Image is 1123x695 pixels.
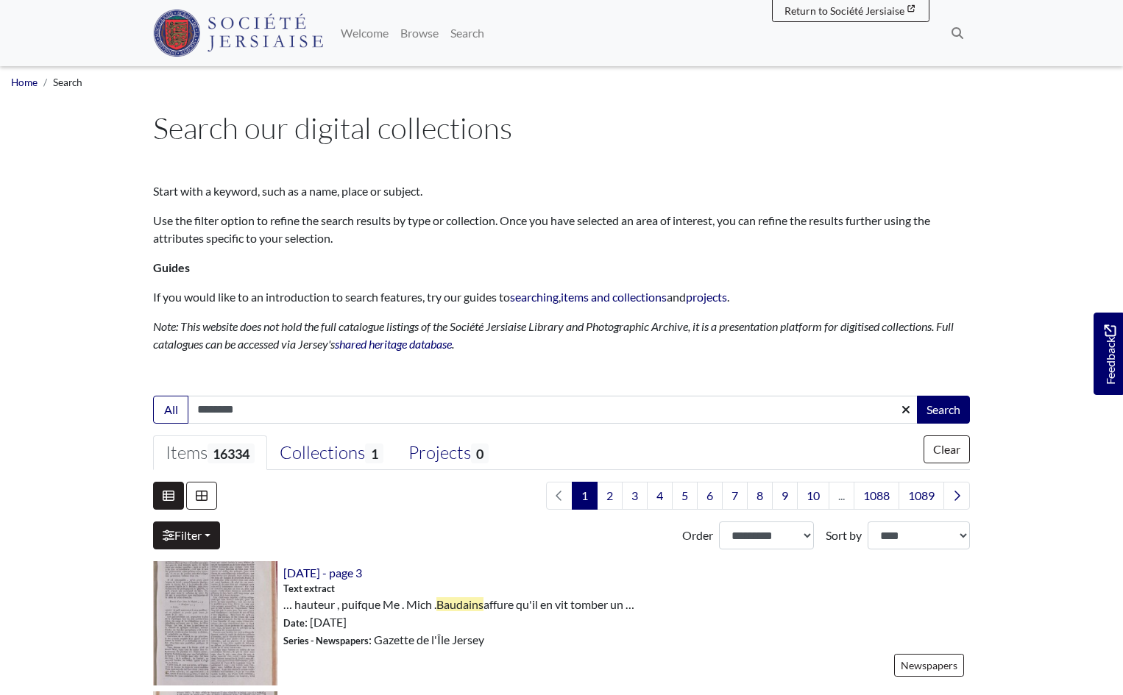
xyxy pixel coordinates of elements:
[722,482,748,510] a: Goto page 7
[153,260,190,274] strong: Guides
[826,527,862,544] label: Sort by
[772,482,798,510] a: Goto page 9
[436,597,483,611] span: Baudains
[153,110,970,146] h1: Search our digital collections
[854,482,899,510] a: Goto page 1088
[283,582,335,596] span: Text extract
[365,443,383,463] span: 1
[153,288,970,306] p: If you would like to an introduction to search features, try our guides to , and .
[1094,313,1123,395] a: Would you like to provide feedback?
[697,482,723,510] a: Goto page 6
[597,482,623,510] a: Goto page 2
[784,4,904,17] span: Return to Société Jersiaise
[747,482,773,510] a: Goto page 8
[797,482,829,510] a: Goto page 10
[471,443,489,463] span: 0
[622,482,648,510] a: Goto page 3
[572,482,598,510] span: Goto page 1
[280,442,383,464] div: Collections
[283,613,347,631] span: : [DATE]
[335,18,394,48] a: Welcome
[11,76,38,88] a: Home
[166,442,255,464] div: Items
[899,482,944,510] a: Goto page 1089
[510,290,559,304] a: searching
[153,521,220,549] a: Filter
[682,527,713,544] label: Order
[540,482,970,510] nav: pagination
[647,482,673,510] a: Goto page 4
[153,396,188,424] button: All
[917,396,970,424] button: Search
[53,76,82,88] span: Search
[1101,325,1119,385] span: Feedback
[394,18,444,48] a: Browse
[153,182,970,200] p: Start with a keyword, such as a name, place or subject.
[153,561,277,685] img: 26th August 1786 - page 3
[188,396,918,424] input: Enter one or more search terms...
[283,635,369,646] span: Series - Newspapers
[943,482,970,510] a: Next page
[283,596,634,613] span: … hauteur , puifque Me . Mich . affure qu'il en vit tomber un …
[208,443,255,463] span: 16334
[153,212,970,247] p: Use the filter option to refine the search results by type or collection. Once you have selected ...
[672,482,698,510] a: Goto page 5
[894,654,964,677] a: Newspapers
[408,442,489,464] div: Projects
[153,319,954,351] em: Note: This website does not hold the full catalogue listings of the Société Jersiaise Library and...
[283,631,484,649] span: : Gazette de l'Île Jersey
[335,337,452,351] a: shared heritage database
[924,435,970,463] button: Clear
[444,18,490,48] a: Search
[686,290,727,304] a: projects
[153,10,323,57] img: Société Jersiaise
[153,6,323,60] a: Société Jersiaise logo
[283,566,362,580] a: [DATE] - page 3
[283,617,305,629] span: Date
[561,290,667,304] a: items and collections
[546,482,573,510] li: Previous page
